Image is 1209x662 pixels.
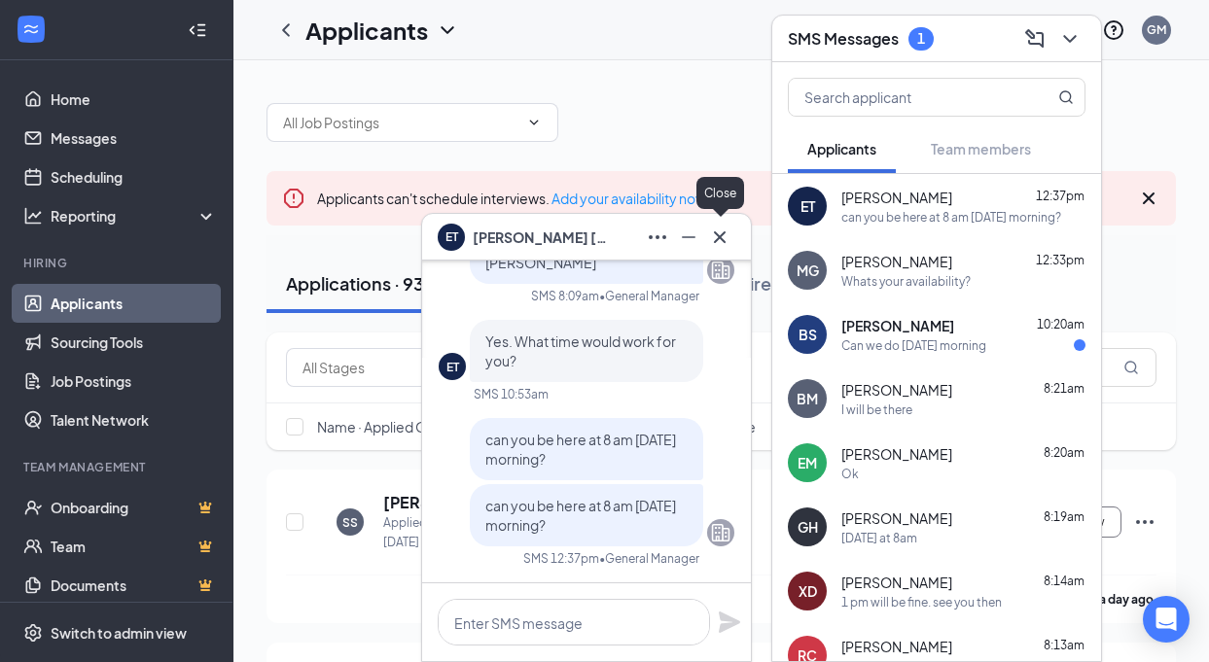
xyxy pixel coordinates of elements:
[51,157,217,196] a: Scheduling
[1058,89,1074,105] svg: MagnifyingGlass
[51,566,217,605] a: DocumentsCrown
[599,550,699,567] span: • General Manager
[1099,592,1154,607] b: a day ago
[1058,27,1082,51] svg: ChevronDown
[841,466,859,482] div: Ok
[23,623,43,643] svg: Settings
[274,18,298,42] svg: ChevronLeft
[1044,638,1085,652] span: 8:13am
[797,389,818,408] div: BM
[526,115,542,130] svg: ChevronDown
[317,417,435,436] span: Name · Applied On
[473,226,609,248] span: [PERSON_NAME] [PERSON_NAME]
[800,196,815,216] div: ET
[673,222,704,253] button: Minimize
[789,79,1019,116] input: Search applicant
[436,18,459,42] svg: ChevronDown
[485,332,676,369] span: Yes. What time would work for you?
[1044,509,1085,524] span: 8:19am
[51,323,217,362] a: Sourcing Tools
[1147,21,1166,38] div: GM
[1137,187,1160,210] svg: Cross
[677,226,700,249] svg: Minimize
[1054,23,1085,54] button: ChevronDown
[841,380,952,400] span: [PERSON_NAME]
[51,623,187,643] div: Switch to admin view
[302,357,480,378] input: All Stages
[485,431,676,468] span: can you be here at 8 am [DATE] morning?
[1036,189,1085,203] span: 12:37pm
[704,222,735,253] button: Cross
[286,271,424,296] div: Applications · 93
[709,521,732,544] svg: Company
[709,259,732,282] svg: Company
[317,190,706,207] span: Applicants can't schedule interviews.
[1036,253,1085,267] span: 12:33pm
[551,190,706,207] a: Add your availability now
[841,594,1002,610] div: 1 pm will be fine. see you then
[841,573,952,592] span: [PERSON_NAME]
[446,359,459,375] div: ET
[696,177,744,209] div: Close
[1044,381,1085,396] span: 8:21am
[485,497,676,534] span: can you be here at 8 am [DATE] morning?
[51,488,217,527] a: OnboardingCrown
[1044,574,1085,588] span: 8:14am
[718,610,741,634] svg: Plane
[841,273,971,290] div: Whats your availability?
[799,581,817,601] div: XD
[798,517,818,537] div: GH
[282,187,305,210] svg: Error
[788,28,899,50] h3: SMS Messages
[305,14,428,47] h1: Applicants
[23,459,213,475] div: Team Management
[841,444,952,464] span: [PERSON_NAME]
[1023,27,1047,51] svg: ComposeMessage
[841,316,954,335] span: [PERSON_NAME]
[917,30,925,47] div: 1
[1037,317,1085,331] span: 10:20am
[807,140,876,157] span: Applicants
[531,288,599,304] div: SMS 8:09am
[342,514,358,531] div: SS
[841,530,917,546] div: [DATE] at 8am
[841,188,952,207] span: [PERSON_NAME]
[1044,445,1085,460] span: 8:20am
[599,288,699,304] span: • General Manager
[23,255,213,271] div: Hiring
[51,119,217,157] a: Messages
[51,401,217,439] a: Talent Network
[1102,18,1125,42] svg: QuestionInfo
[474,386,549,402] div: SMS 10:53am
[523,550,599,567] div: SMS 12:37pm
[383,492,455,513] h5: [PERSON_NAME]
[51,206,218,226] div: Reporting
[1019,23,1050,54] button: ComposeMessage
[646,226,669,249] svg: Ellipses
[841,401,912,418] div: I will be there
[51,362,217,401] a: Job Postings
[841,252,952,271] span: [PERSON_NAME]
[51,527,217,566] a: TeamCrown
[23,206,43,226] svg: Analysis
[708,226,731,249] svg: Cross
[841,508,952,528] span: [PERSON_NAME]
[188,20,207,40] svg: Collapse
[51,80,217,119] a: Home
[642,222,673,253] button: Ellipses
[21,19,41,39] svg: WorkstreamLogo
[1133,510,1156,534] svg: Ellipses
[797,261,819,280] div: MG
[1123,360,1139,375] svg: MagnifyingGlass
[283,112,518,133] input: All Job Postings
[51,284,217,323] a: Applicants
[798,453,817,472] div: EM
[841,337,986,354] div: Can we do [DATE] morning
[841,209,1061,226] div: can you be here at 8 am [DATE] morning?
[931,140,1031,157] span: Team members
[841,637,952,656] span: [PERSON_NAME]
[383,513,479,552] div: Applied on [DATE]
[1143,596,1190,643] div: Open Intercom Messenger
